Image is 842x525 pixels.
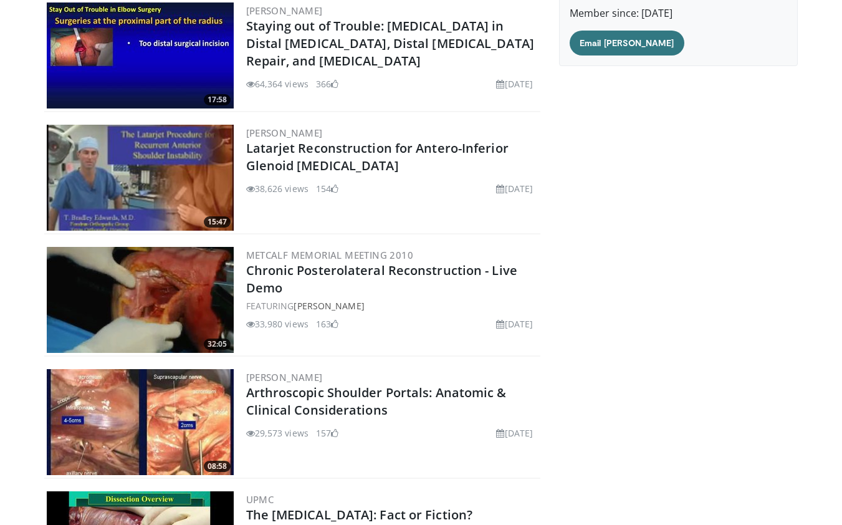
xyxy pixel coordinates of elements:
li: 29,573 views [246,426,309,440]
li: 163 [316,317,338,330]
a: 32:05 [47,247,234,353]
p: Member since: [DATE] [570,6,787,21]
li: 33,980 views [246,317,309,330]
li: 154 [316,182,338,195]
li: [DATE] [496,426,533,440]
a: 15:47 [47,125,234,231]
a: Staying out of Trouble: [MEDICAL_DATA] in Distal [MEDICAL_DATA], Distal [MEDICAL_DATA] Repair, an... [246,17,534,69]
a: UPMC [246,493,274,506]
a: [PERSON_NAME] [246,127,323,139]
a: Chronic Posterolateral Reconstruction - Live Demo [246,262,517,296]
a: [PERSON_NAME] [246,4,323,17]
img: 38708_0000_3.png.300x170_q85_crop-smart_upscale.jpg [47,125,234,231]
li: 366 [316,77,338,90]
span: 32:05 [204,339,231,350]
a: Metcalf Memorial Meeting 2010 [246,249,414,261]
img: maki_shoulder_portals_3.png.300x170_q85_crop-smart_upscale.jpg [47,369,234,475]
a: [PERSON_NAME] [294,300,364,312]
img: lap_3.png.300x170_q85_crop-smart_upscale.jpg [47,247,234,353]
a: 08:58 [47,369,234,475]
li: [DATE] [496,182,533,195]
a: 17:58 [47,2,234,108]
span: 08:58 [204,461,231,472]
span: 15:47 [204,216,231,228]
a: Email [PERSON_NAME] [570,31,684,55]
span: 17:58 [204,94,231,105]
a: Latarjet Reconstruction for Antero-Inferior Glenoid [MEDICAL_DATA] [246,140,509,174]
a: The [MEDICAL_DATA]: Fact or Fiction? [246,506,473,523]
a: Arthroscopic Shoulder Portals: Anatomic & Clinical Considerations [246,384,507,418]
div: FEATURING [246,299,538,312]
li: [DATE] [496,317,533,330]
li: 157 [316,426,338,440]
img: Q2xRg7exoPLTwO8X4xMDoxOjB1O8AjAz_1.300x170_q85_crop-smart_upscale.jpg [47,2,234,108]
li: [DATE] [496,77,533,90]
li: 38,626 views [246,182,309,195]
li: 64,364 views [246,77,309,90]
a: [PERSON_NAME] [246,371,323,383]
